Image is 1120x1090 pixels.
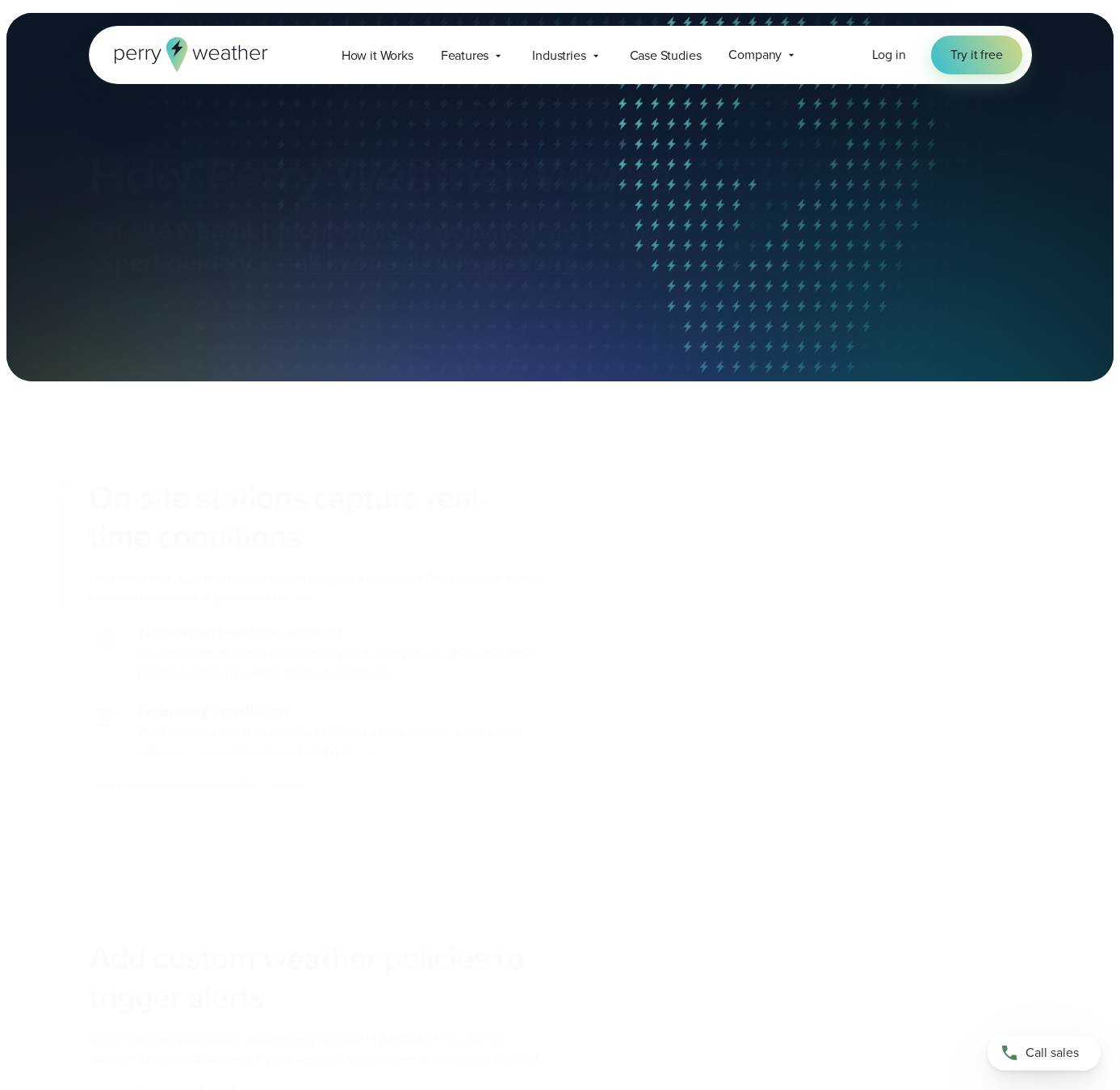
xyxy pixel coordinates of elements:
a: Call sales [988,1035,1101,1071]
a: Log in [872,45,906,65]
span: Call sales [1026,1043,1079,1063]
span: Features [441,46,489,65]
span: Log in [872,45,906,64]
a: Case Studies [616,39,715,72]
span: Try it free [950,45,1002,65]
a: How it Works [328,39,427,72]
a: Try it free [931,36,1021,74]
span: How it Works [342,46,413,65]
span: Industries [532,46,585,65]
span: Company [728,45,782,65]
span: Case Studies [630,46,702,65]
